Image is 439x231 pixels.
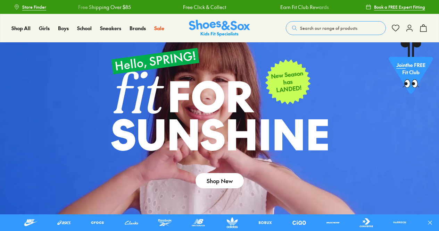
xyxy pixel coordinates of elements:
span: Join [396,61,406,68]
span: Search our range of products [300,25,357,31]
a: Free Shipping Over $85 [78,3,131,11]
a: Earn Fit Club Rewards [280,3,329,11]
a: Boys [58,25,69,32]
a: Store Finder [14,1,46,13]
a: Shop All [11,25,31,32]
a: Sneakers [100,25,121,32]
a: Brands [130,25,146,32]
a: Book a FREE Expert Fitting [366,1,425,13]
a: Girls [39,25,50,32]
a: School [77,25,92,32]
a: Shoes & Sox [189,20,250,37]
img: SNS_Logo_Responsive.svg [189,20,250,37]
span: Book a FREE Expert Fitting [374,4,425,10]
a: Jointhe FREE Fit Club [389,42,433,97]
p: the FREE Fit Club [389,56,433,82]
a: Shop New [196,173,244,188]
span: Store Finder [22,4,46,10]
a: Sale [154,25,164,32]
button: Search our range of products [286,21,386,35]
a: Free Click & Collect [183,3,226,11]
